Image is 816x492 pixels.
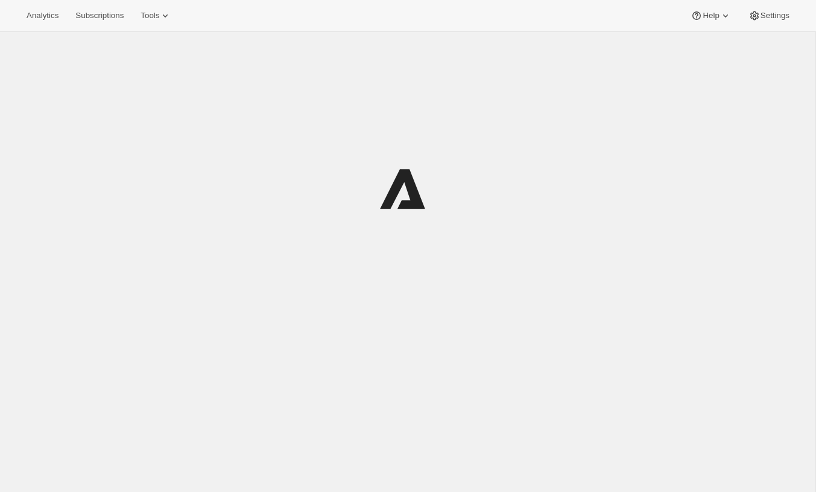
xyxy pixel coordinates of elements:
span: Subscriptions [75,11,124,20]
button: Subscriptions [68,7,131,24]
span: Help [703,11,719,20]
button: Analytics [19,7,66,24]
button: Tools [133,7,179,24]
span: Tools [141,11,159,20]
button: Help [683,7,738,24]
button: Settings [741,7,797,24]
span: Analytics [27,11,59,20]
span: Settings [761,11,789,20]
